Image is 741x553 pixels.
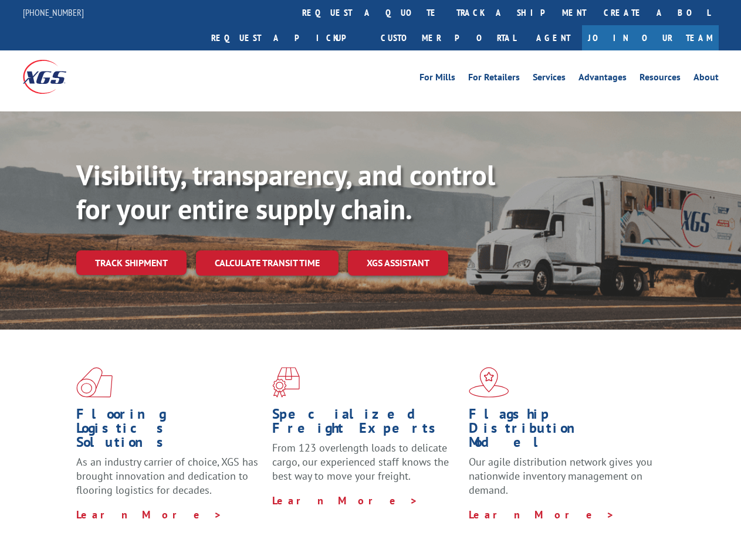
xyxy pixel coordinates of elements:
[640,73,681,86] a: Resources
[469,407,656,455] h1: Flagship Distribution Model
[76,508,222,521] a: Learn More >
[468,73,520,86] a: For Retailers
[469,508,615,521] a: Learn More >
[76,250,187,275] a: Track shipment
[272,407,459,441] h1: Specialized Freight Experts
[202,25,372,50] a: Request a pickup
[23,6,84,18] a: [PHONE_NUMBER]
[578,73,627,86] a: Advantages
[272,494,418,507] a: Learn More >
[582,25,719,50] a: Join Our Team
[76,407,263,455] h1: Flooring Logistics Solutions
[693,73,719,86] a: About
[419,73,455,86] a: For Mills
[469,367,509,398] img: xgs-icon-flagship-distribution-model-red
[533,73,566,86] a: Services
[272,367,300,398] img: xgs-icon-focused-on-flooring-red
[525,25,582,50] a: Agent
[272,441,459,493] p: From 123 overlength loads to delicate cargo, our experienced staff knows the best way to move you...
[76,157,495,227] b: Visibility, transparency, and control for your entire supply chain.
[76,367,113,398] img: xgs-icon-total-supply-chain-intelligence-red
[469,455,652,497] span: Our agile distribution network gives you nationwide inventory management on demand.
[76,455,258,497] span: As an industry carrier of choice, XGS has brought innovation and dedication to flooring logistics...
[348,250,448,276] a: XGS ASSISTANT
[196,250,339,276] a: Calculate transit time
[372,25,525,50] a: Customer Portal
